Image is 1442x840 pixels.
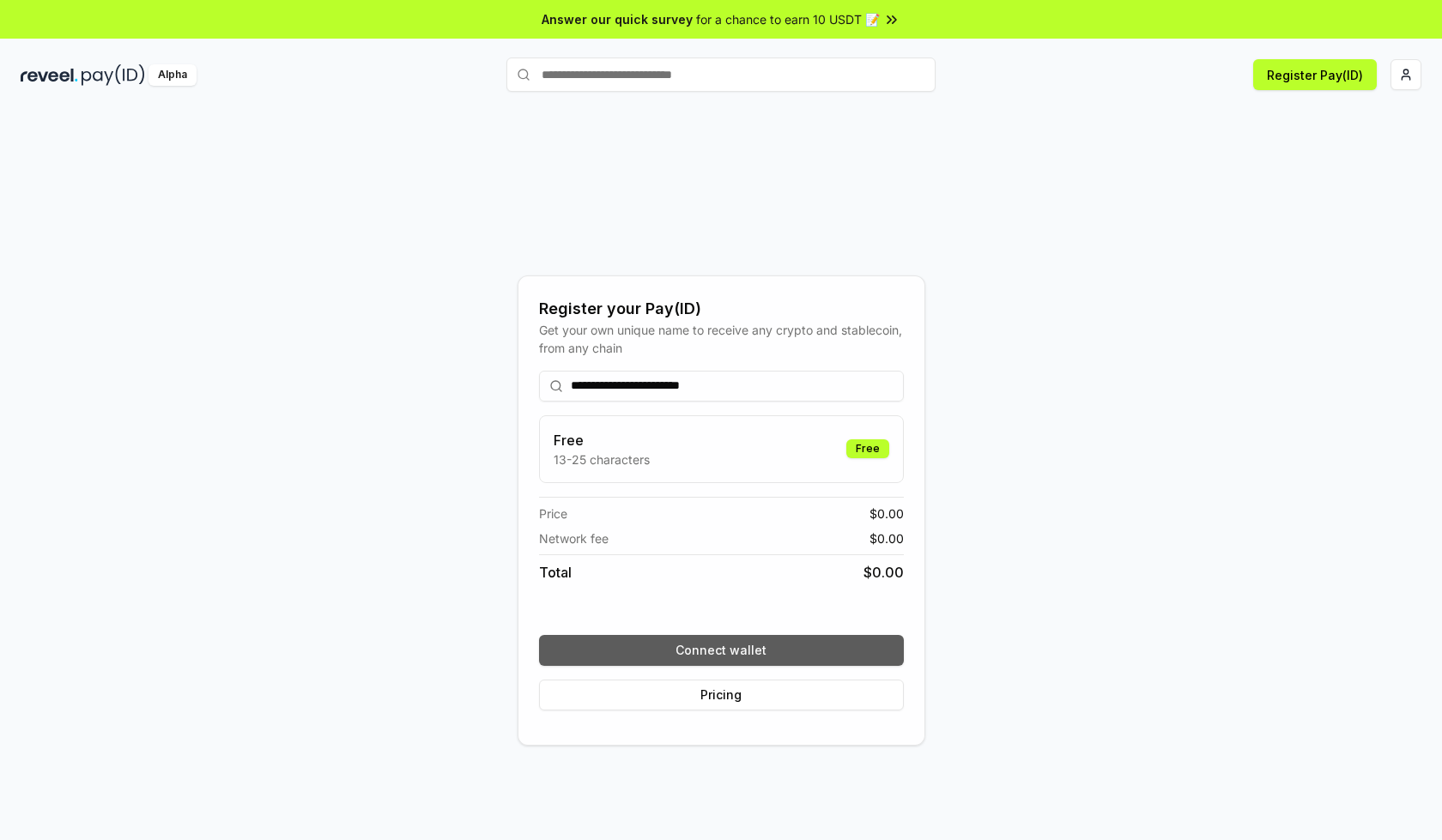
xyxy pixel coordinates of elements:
p: 13-25 characters [554,450,650,468]
img: pay_id [82,64,145,86]
span: $ 0.00 [863,562,904,583]
span: for a chance to earn 10 USDT 📝 [696,10,880,28]
span: Price [539,505,567,523]
span: Total [539,562,572,583]
div: Free [846,439,889,458]
img: reveel_dark [21,64,78,86]
div: Get your own unique name to receive any crypto and stablecoin, from any chain [539,321,904,357]
span: Answer our quick survey [542,10,693,28]
div: Register your Pay(ID) [539,297,904,321]
span: Network fee [539,529,609,547]
div: Alpha [148,64,197,86]
button: Pricing [539,680,904,710]
span: $ 0.00 [869,529,904,547]
button: Register Pay(ID) [1253,59,1377,90]
span: $ 0.00 [869,505,904,523]
button: Connect wallet [539,635,904,666]
h3: Free [554,430,650,450]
